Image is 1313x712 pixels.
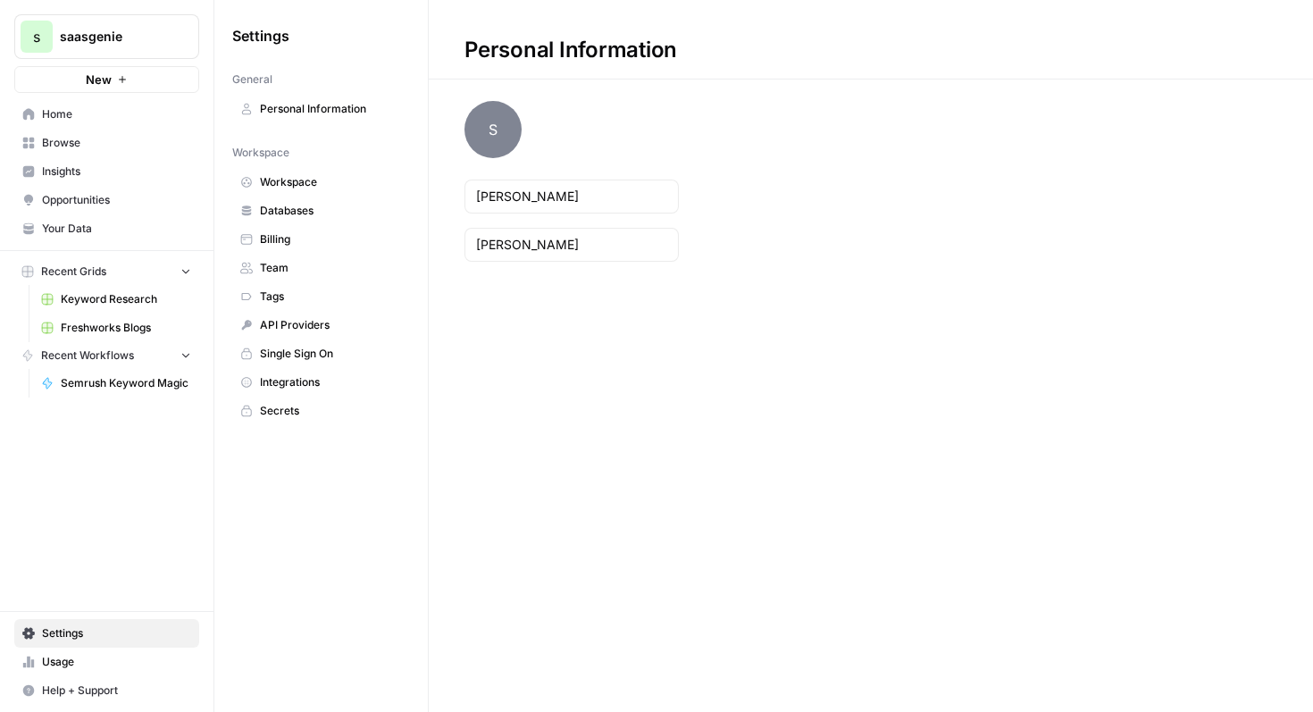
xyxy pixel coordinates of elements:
[61,291,191,307] span: Keyword Research
[14,129,199,157] a: Browse
[232,368,410,397] a: Integrations
[260,231,402,247] span: Billing
[86,71,112,88] span: New
[232,168,410,197] a: Workspace
[42,163,191,180] span: Insights
[232,225,410,254] a: Billing
[260,346,402,362] span: Single Sign On
[260,403,402,419] span: Secrets
[260,101,402,117] span: Personal Information
[42,625,191,641] span: Settings
[14,258,199,285] button: Recent Grids
[232,254,410,282] a: Team
[464,101,522,158] span: S
[14,676,199,705] button: Help + Support
[429,36,713,64] div: Personal Information
[14,100,199,129] a: Home
[14,157,199,186] a: Insights
[42,106,191,122] span: Home
[42,654,191,670] span: Usage
[33,26,40,47] span: s
[33,369,199,398] a: Semrush Keyword Magic
[14,214,199,243] a: Your Data
[232,71,272,88] span: General
[42,192,191,208] span: Opportunities
[33,285,199,314] a: Keyword Research
[14,14,199,59] button: Workspace: saasgenie
[260,203,402,219] span: Databases
[14,186,199,214] a: Opportunities
[260,174,402,190] span: Workspace
[61,320,191,336] span: Freshworks Blogs
[41,264,106,280] span: Recent Grids
[232,339,410,368] a: Single Sign On
[14,66,199,93] button: New
[41,348,134,364] span: Recent Workflows
[14,342,199,369] button: Recent Workflows
[232,397,410,425] a: Secrets
[260,260,402,276] span: Team
[260,374,402,390] span: Integrations
[42,683,191,699] span: Help + Support
[232,145,289,161] span: Workspace
[260,289,402,305] span: Tags
[14,648,199,676] a: Usage
[232,25,289,46] span: Settings
[260,317,402,333] span: API Providers
[33,314,199,342] a: Freshworks Blogs
[42,135,191,151] span: Browse
[14,619,199,648] a: Settings
[232,197,410,225] a: Databases
[61,375,191,391] span: Semrush Keyword Magic
[60,28,168,46] span: saasgenie
[42,221,191,237] span: Your Data
[232,95,410,123] a: Personal Information
[232,282,410,311] a: Tags
[232,311,410,339] a: API Providers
